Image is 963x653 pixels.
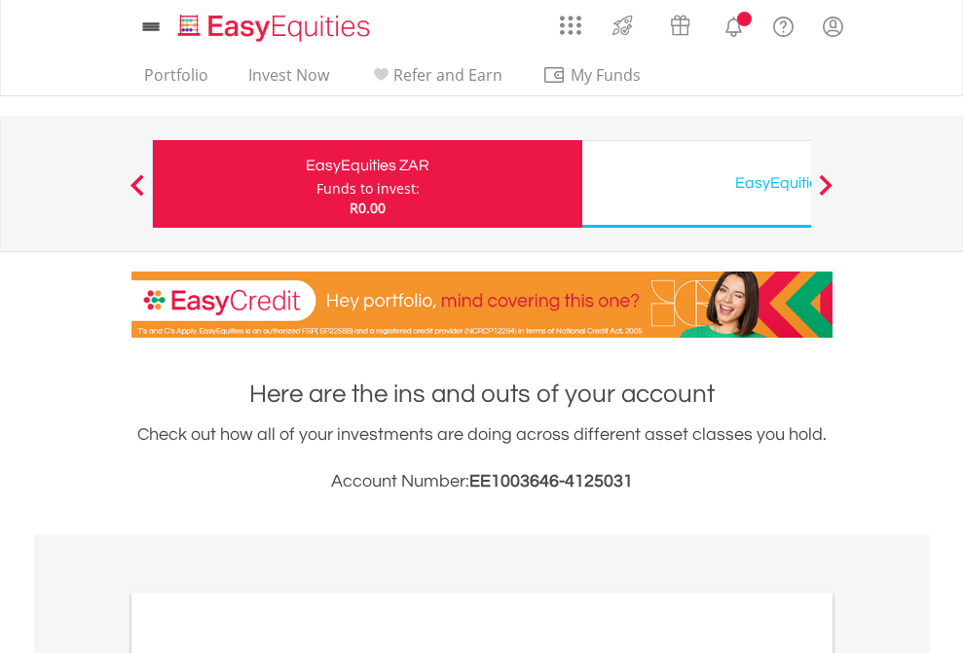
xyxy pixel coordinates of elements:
button: Previous [118,184,157,203]
img: EasyEquities_Logo.png [174,12,378,44]
a: My Profile [808,5,858,48]
div: Check out how all of your investments are doing across different asset classes you hold. [131,421,833,495]
span: R0.00 [350,199,386,217]
a: Portfolio [136,65,216,95]
span: My Funds [542,62,670,88]
a: Notifications [709,5,759,44]
img: EasyCredit Promotion Banner [131,272,833,338]
a: AppsGrid [547,5,594,36]
div: Funds to invest: [316,179,420,199]
img: thrive-v2.svg [607,10,639,41]
button: Next [806,184,845,203]
img: vouchers-v2.svg [664,10,696,41]
span: Refer and Earn [393,64,502,86]
div: EasyEquities ZAR [165,152,571,179]
h1: Here are the ins and outs of your account [131,377,833,412]
h3: Account Number: [131,468,833,495]
a: FAQ's and Support [759,5,808,44]
span: EE1003646-4125031 [469,472,633,490]
a: Vouchers [651,5,709,41]
a: Home page [170,5,378,44]
a: Invest Now [241,65,337,95]
a: Refer and Earn [361,65,510,95]
img: grid-menu-icon.svg [560,15,581,36]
